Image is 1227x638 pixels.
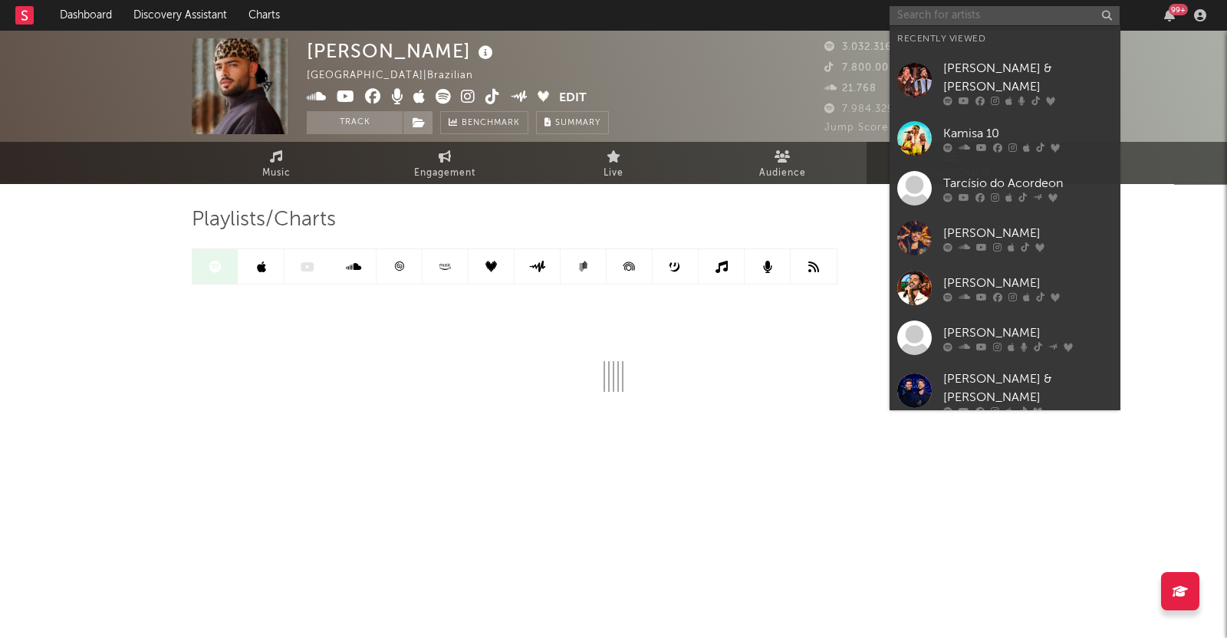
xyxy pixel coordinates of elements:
[529,142,698,184] a: Live
[360,142,529,184] a: Engagement
[559,89,587,108] button: Edit
[440,111,528,134] a: Benchmark
[824,104,988,114] span: 7.984.329 Monthly Listeners
[536,111,609,134] button: Summary
[867,142,1035,184] a: Playlists/Charts
[943,174,1112,192] div: Tarcísio do Acordeon
[824,84,877,94] span: 21.768
[943,274,1112,292] div: [PERSON_NAME]
[759,164,806,183] span: Audience
[890,113,1120,163] a: Kamisa 10
[890,363,1120,424] a: [PERSON_NAME] & [PERSON_NAME]
[307,67,491,85] div: [GEOGRAPHIC_DATA] | Brazilian
[943,124,1112,143] div: Kamisa 10
[824,123,914,133] span: Jump Score: 43.2
[890,213,1120,263] a: [PERSON_NAME]
[307,38,497,64] div: [PERSON_NAME]
[555,119,600,127] span: Summary
[462,114,520,133] span: Benchmark
[943,224,1112,242] div: [PERSON_NAME]
[943,324,1112,342] div: [PERSON_NAME]
[890,263,1120,313] a: [PERSON_NAME]
[943,370,1112,407] div: [PERSON_NAME] & [PERSON_NAME]
[1169,4,1188,15] div: 99 +
[192,211,336,229] span: Playlists/Charts
[897,30,1112,48] div: Recently Viewed
[262,164,291,183] span: Music
[943,60,1112,97] div: [PERSON_NAME] & [PERSON_NAME]
[604,164,623,183] span: Live
[890,52,1120,113] a: [PERSON_NAME] & [PERSON_NAME]
[192,142,360,184] a: Music
[307,111,403,134] button: Track
[890,163,1120,213] a: Tarcísio do Acordeon
[698,142,867,184] a: Audience
[414,164,475,183] span: Engagement
[1164,9,1175,21] button: 99+
[890,313,1120,363] a: [PERSON_NAME]
[824,42,892,52] span: 3.032.316
[824,63,896,73] span: 7.800.000
[890,6,1120,25] input: Search for artists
